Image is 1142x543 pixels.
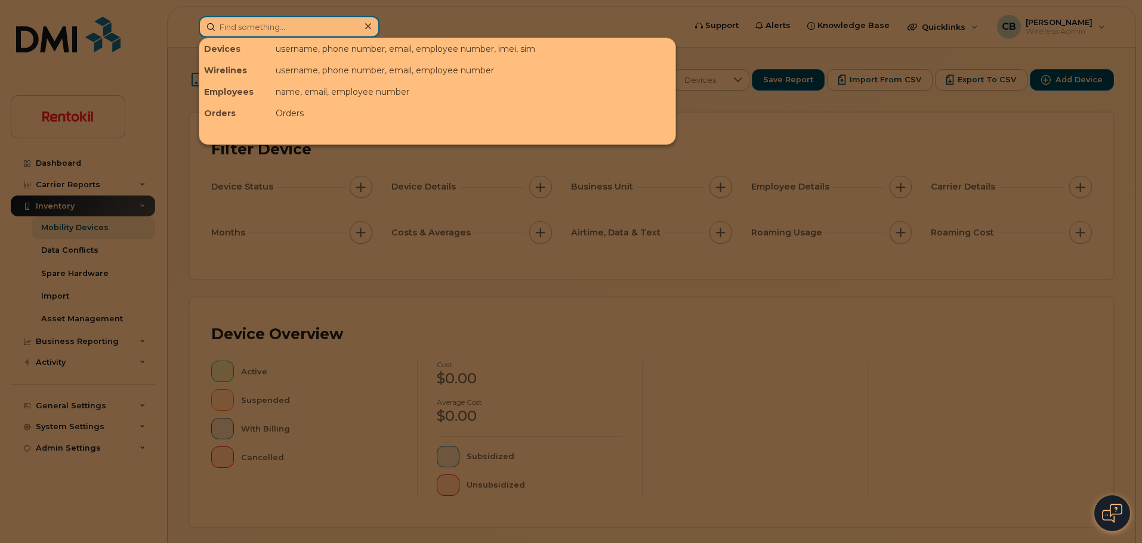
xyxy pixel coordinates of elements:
div: username, phone number, email, employee number [271,60,675,81]
div: Employees [199,81,271,103]
div: name, email, employee number [271,81,675,103]
div: Orders [199,103,271,124]
img: Open chat [1102,504,1122,523]
div: Wirelines [199,60,271,81]
div: username, phone number, email, employee number, imei, sim [271,38,675,60]
div: Devices [199,38,271,60]
div: Orders [271,103,675,124]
